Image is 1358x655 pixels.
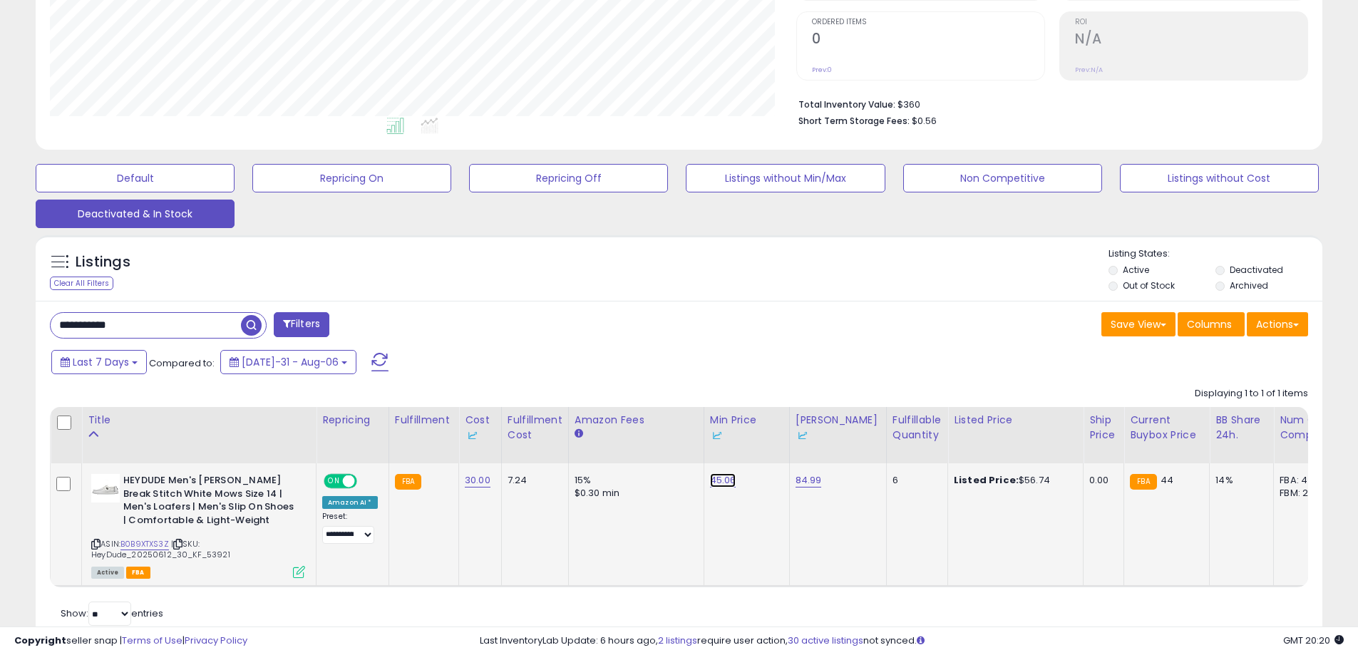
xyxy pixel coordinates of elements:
a: 2 listings [658,634,697,647]
small: FBA [1130,474,1156,490]
div: ASIN: [91,474,305,577]
label: Out of Stock [1123,279,1175,292]
b: Listed Price: [954,473,1019,487]
div: Fulfillable Quantity [893,413,942,443]
span: Compared to: [149,356,215,370]
div: 15% [575,474,693,487]
div: Amazon AI * [322,496,378,509]
button: Filters [274,312,329,337]
span: Ordered Items [812,19,1044,26]
button: Non Competitive [903,164,1102,192]
span: [DATE]-31 - Aug-06 [242,355,339,369]
div: Amazon Fees [575,413,698,428]
label: Active [1123,264,1149,276]
div: FBM: 2 [1280,487,1327,500]
div: $0.30 min [575,487,693,500]
div: 7.24 [508,474,557,487]
div: Last InventoryLab Update: 6 hours ago, require user action, not synced. [480,634,1344,648]
small: Prev: N/A [1075,66,1103,74]
b: Total Inventory Value: [798,98,895,110]
div: Fulfillment [395,413,453,428]
span: 2025-08-14 20:20 GMT [1283,634,1344,647]
button: Columns [1178,312,1245,336]
a: 84.99 [796,473,822,488]
p: Listing States: [1108,247,1322,261]
div: Repricing [322,413,383,428]
h5: Listings [76,252,130,272]
div: [PERSON_NAME] [796,413,880,443]
span: All listings currently available for purchase on Amazon [91,567,124,579]
span: Last 7 Days [73,355,129,369]
div: 0.00 [1089,474,1113,487]
div: Title [88,413,310,428]
div: Clear All Filters [50,277,113,290]
span: ON [325,475,343,488]
div: FBA: 4 [1280,474,1327,487]
img: InventoryLab Logo [465,428,479,443]
small: Prev: 0 [812,66,832,74]
button: [DATE]-31 - Aug-06 [220,350,356,374]
div: Min Price [710,413,783,443]
a: 30.00 [465,473,490,488]
span: $0.56 [912,114,937,128]
div: Listed Price [954,413,1077,428]
div: Current Buybox Price [1130,413,1203,443]
div: 14% [1215,474,1262,487]
button: Last 7 Days [51,350,147,374]
div: Fulfillment Cost [508,413,562,443]
div: Preset: [322,512,378,544]
div: BB Share 24h. [1215,413,1267,443]
span: Show: entries [61,607,163,620]
label: Deactivated [1230,264,1283,276]
div: Some or all of the values in this column are provided from Inventory Lab. [710,428,783,443]
li: $360 [798,95,1297,112]
span: 44 [1161,473,1173,487]
div: Ship Price [1089,413,1118,443]
button: Listings without Min/Max [686,164,885,192]
a: B0B9XTXS3Z [120,538,169,550]
img: 21asDvzSu6L._SL40_.jpg [91,474,120,502]
div: Some or all of the values in this column are provided from Inventory Lab. [465,428,495,443]
a: 30 active listings [788,634,863,647]
div: $56.74 [954,474,1072,487]
img: InventoryLab Logo [796,428,810,443]
div: 6 [893,474,937,487]
span: FBA [126,567,150,579]
button: Save View [1101,312,1176,336]
small: FBA [395,474,421,490]
b: Short Term Storage Fees: [798,115,910,127]
div: Cost [465,413,495,443]
label: Archived [1230,279,1268,292]
a: Terms of Use [122,634,182,647]
div: Displaying 1 to 1 of 1 items [1195,387,1308,401]
button: Deactivated & In Stock [36,200,235,228]
span: | SKU: HeyDude_20250612_30_KF_53921 [91,538,230,559]
div: seller snap | | [14,634,247,648]
div: Some or all of the values in this column are provided from Inventory Lab. [796,428,880,443]
b: HEYDUDE Men's [PERSON_NAME] Break Stitch White Mows Size 14 | Men's Loafers | Men's Slip On Shoes... [123,474,297,530]
button: Listings without Cost [1120,164,1319,192]
img: InventoryLab Logo [710,428,724,443]
a: 45.06 [710,473,736,488]
span: Columns [1187,317,1232,331]
a: Privacy Policy [185,634,247,647]
h2: 0 [812,31,1044,50]
button: Repricing On [252,164,451,192]
small: Amazon Fees. [575,428,583,440]
h2: N/A [1075,31,1307,50]
strong: Copyright [14,634,66,647]
span: ROI [1075,19,1307,26]
button: Actions [1247,312,1308,336]
span: OFF [355,475,378,488]
button: Repricing Off [469,164,668,192]
div: Num of Comp. [1280,413,1332,443]
button: Default [36,164,235,192]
